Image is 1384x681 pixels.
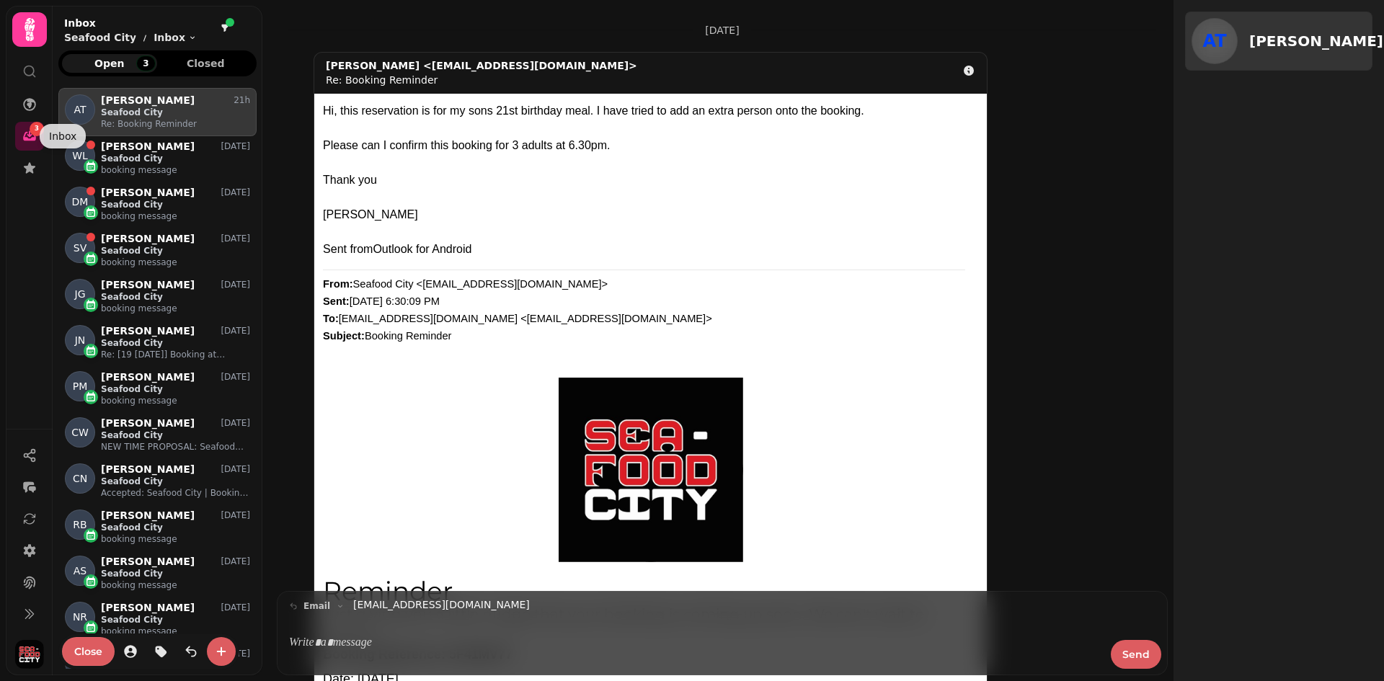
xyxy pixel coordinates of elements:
[40,124,86,148] div: Inbox
[136,55,155,71] div: 3
[221,279,250,290] p: [DATE]
[101,568,250,579] p: Seafood City
[74,58,146,68] span: Open
[101,383,250,395] p: Seafood City
[221,233,250,244] p: [DATE]
[101,441,250,453] p: NEW TIME PROPOSAL: Seafood City | Booking for [GEOGRAPHIC_DATA]
[101,579,250,591] p: booking message
[221,141,250,152] p: [DATE]
[64,30,197,45] nav: breadcrumb
[323,330,365,342] b: Subject:
[101,291,250,303] p: Seafood City
[72,148,88,163] span: WL
[101,164,250,176] p: booking message
[101,556,195,568] p: [PERSON_NAME]
[101,522,250,533] p: Seafood City
[72,195,89,209] span: DM
[221,509,250,521] p: [DATE]
[101,257,250,268] p: booking message
[221,463,250,475] p: [DATE]
[64,30,136,45] p: Seafood City
[957,58,981,83] button: detail
[1202,32,1226,50] span: AT
[101,107,250,118] p: Seafood City
[323,295,350,307] b: Sent:
[101,626,250,637] p: booking message
[177,637,205,666] button: is-read
[58,88,257,669] div: grid
[101,533,250,545] p: booking message
[101,279,195,291] p: [PERSON_NAME]
[234,94,250,106] p: 21h
[101,371,195,383] p: [PERSON_NAME]
[101,245,250,257] p: Seafood City
[323,172,978,189] div: Thank you
[323,578,978,604] h2: Reminder
[221,556,250,567] p: [DATE]
[75,287,86,301] span: JG
[373,243,471,255] a: Outlook for Android
[207,637,236,666] button: create-convo
[74,564,86,578] span: AS
[323,278,353,290] b: From:
[221,602,250,613] p: [DATE]
[101,417,195,429] p: [PERSON_NAME]
[101,233,195,245] p: [PERSON_NAME]
[62,637,115,666] button: Close
[74,102,86,117] span: AT
[221,417,250,429] p: [DATE]
[101,187,195,199] p: [PERSON_NAME]
[101,429,250,441] p: Seafood City
[101,614,250,626] p: Seafood City
[15,122,44,151] a: 3
[101,199,250,210] p: Seafood City
[15,640,44,669] img: User avatar
[71,425,89,440] span: CW
[1111,640,1161,669] button: Send
[154,30,197,45] button: Inbox
[323,137,978,154] div: Please can I confirm this booking for 3 adults at 6.30pm.
[146,637,175,666] button: tag-thread
[283,597,350,615] button: email
[323,206,978,223] div: [PERSON_NAME]
[323,313,339,324] b: To:
[12,640,47,669] button: User avatar
[101,509,195,522] p: [PERSON_NAME]
[170,58,242,68] span: Closed
[75,333,86,347] span: JN
[101,602,195,614] p: [PERSON_NAME]
[73,379,88,393] span: PM
[101,349,250,360] p: Re: [19 [DATE]] Booking at [GEOGRAPHIC_DATA] for 7 people
[101,141,195,153] p: [PERSON_NAME]
[73,610,87,624] span: NR
[221,187,250,198] p: [DATE]
[159,54,254,73] button: Closed
[101,94,195,107] p: [PERSON_NAME]
[35,124,39,134] span: 3
[101,210,250,222] p: booking message
[74,241,86,255] span: SV
[64,16,197,30] h2: Inbox
[73,517,86,532] span: RB
[62,54,157,73] button: Open3
[323,278,712,342] font: Seafood City <[EMAIL_ADDRESS][DOMAIN_NAME]> [DATE] 6:30:09 PM [EMAIL_ADDRESS][DOMAIN_NAME] <[EMAI...
[1122,649,1150,659] span: Send
[326,58,637,73] div: [PERSON_NAME] <[EMAIL_ADDRESS][DOMAIN_NAME]>
[101,487,250,499] p: Accepted: Seafood City | Booking for Charlotte @ [DATE] 11:30am - 1pm (BST) ([EMAIL_ADDRESS][DOMA...
[101,463,195,476] p: [PERSON_NAME]
[326,73,637,87] div: Re: Booking Reminder
[221,325,250,337] p: [DATE]
[73,471,87,486] span: CN
[101,395,250,406] p: booking message
[74,646,102,656] span: Close
[323,102,978,120] div: Hi, this reservation is for my sons 21st birthday meal. I have tried to add an extra person onto ...
[101,476,250,487] p: Seafood City
[101,118,250,130] p: Re: Booking Reminder
[323,241,978,258] div: Sent from
[101,153,250,164] p: Seafood City
[101,303,250,314] p: booking message
[705,23,739,37] p: [DATE]
[221,371,250,383] p: [DATE]
[1249,31,1383,51] h2: [PERSON_NAME]
[101,325,195,337] p: [PERSON_NAME]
